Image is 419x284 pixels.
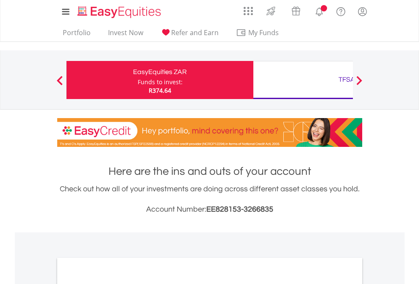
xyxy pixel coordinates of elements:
a: My Profile [352,2,373,21]
a: AppsGrid [238,2,258,16]
img: thrive-v2.svg [264,4,278,18]
a: Vouchers [283,2,308,18]
span: R374.64 [149,86,171,94]
h1: Here are the ins and outs of your account [57,164,362,179]
img: EasyCredit Promotion Banner [57,118,362,147]
button: Next [351,80,368,88]
img: grid-menu-icon.svg [244,6,253,16]
div: Check out how all of your investments are doing across different asset classes you hold. [57,183,362,215]
span: Refer and Earn [171,28,219,37]
span: My Funds [236,27,291,38]
button: Previous [51,80,68,88]
img: vouchers-v2.svg [289,4,303,18]
a: Invest Now [105,28,147,41]
a: Notifications [308,2,330,19]
a: FAQ's and Support [330,2,352,19]
div: EasyEquities ZAR [72,66,248,78]
h3: Account Number: [57,204,362,215]
a: Refer and Earn [157,28,222,41]
a: Portfolio [59,28,94,41]
div: Funds to invest: [138,78,183,86]
a: Home page [74,2,164,19]
img: EasyEquities_Logo.png [76,5,164,19]
span: EE828153-3266835 [206,205,273,213]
